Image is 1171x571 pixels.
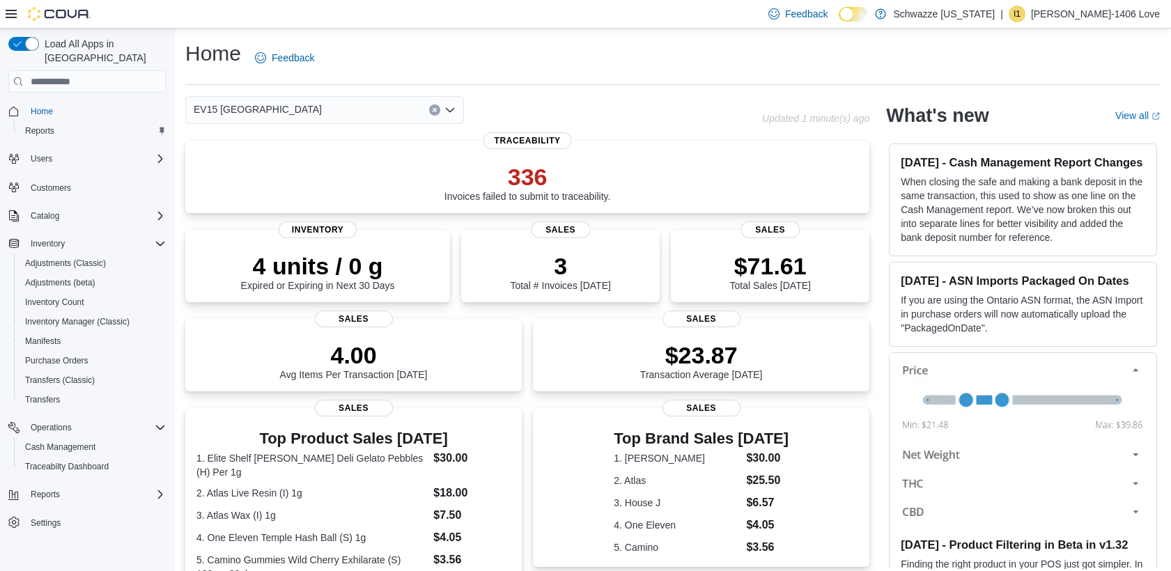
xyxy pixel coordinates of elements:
[20,123,60,139] a: Reports
[1000,6,1003,22] p: |
[886,104,988,127] h2: What's new
[241,252,395,291] div: Expired or Expiring in Next 30 Days
[279,221,357,238] span: Inventory
[746,450,789,467] dd: $30.00
[25,394,60,405] span: Transfers
[14,292,171,312] button: Inventory Count
[14,437,171,457] button: Cash Management
[614,430,789,447] h3: Top Brand Sales [DATE]
[196,451,428,479] dt: 1. Elite Shelf [PERSON_NAME] Deli Gelato Pebbles (H) Per 1g
[20,313,166,330] span: Inventory Manager (Classic)
[14,273,171,292] button: Adjustments (beta)
[20,439,101,455] a: Cash Management
[20,294,90,311] a: Inventory Count
[25,336,61,347] span: Manifests
[746,472,789,489] dd: $25.50
[20,333,166,350] span: Manifests
[20,313,135,330] a: Inventory Manager (Classic)
[3,101,171,121] button: Home
[510,252,610,280] p: 3
[8,95,166,569] nav: Complex example
[25,441,95,453] span: Cash Management
[272,51,314,65] span: Feedback
[662,400,740,416] span: Sales
[20,458,166,475] span: Traceabilty Dashboard
[31,153,52,164] span: Users
[25,297,84,308] span: Inventory Count
[839,7,868,22] input: Dark Mode
[20,458,114,475] a: Traceabilty Dashboard
[196,430,511,447] h3: Top Product Sales [DATE]
[25,419,77,436] button: Operations
[433,529,511,546] dd: $4.05
[531,221,591,238] span: Sales
[196,531,428,545] dt: 4. One Eleven Temple Hash Ball (S) 1g
[762,113,869,124] p: Updated 1 minute(s) ago
[746,494,789,511] dd: $6.57
[429,104,440,116] button: Clear input
[31,210,59,221] span: Catalog
[25,178,166,196] span: Customers
[28,7,91,21] img: Cova
[194,101,322,118] span: EV15 [GEOGRAPHIC_DATA]
[14,121,171,141] button: Reports
[39,37,166,65] span: Load All Apps in [GEOGRAPHIC_DATA]
[3,418,171,437] button: Operations
[25,419,166,436] span: Operations
[3,149,171,169] button: Users
[20,274,101,291] a: Adjustments (beta)
[746,539,789,556] dd: $3.56
[3,206,171,226] button: Catalog
[14,351,171,370] button: Purchase Orders
[31,182,71,194] span: Customers
[444,163,611,191] p: 336
[14,253,171,273] button: Adjustments (Classic)
[901,293,1145,335] p: If you are using the Ontario ASN format, the ASN Import in purchase orders will now automatically...
[20,274,166,291] span: Adjustments (beta)
[25,180,77,196] a: Customers
[20,333,66,350] a: Manifests
[25,375,95,386] span: Transfers (Classic)
[3,177,171,197] button: Customers
[740,221,800,238] span: Sales
[20,391,166,408] span: Transfers
[785,7,828,21] span: Feedback
[3,234,171,253] button: Inventory
[25,355,88,366] span: Purchase Orders
[3,485,171,504] button: Reports
[31,489,60,500] span: Reports
[640,341,763,369] p: $23.87
[25,235,70,252] button: Inventory
[729,252,810,291] div: Total Sales [DATE]
[20,294,166,311] span: Inventory Count
[14,312,171,331] button: Inventory Manager (Classic)
[901,155,1145,169] h3: [DATE] - Cash Management Report Changes
[901,538,1145,552] h3: [DATE] - Product Filtering in Beta in v1.32
[14,331,171,351] button: Manifests
[31,422,72,433] span: Operations
[185,40,241,68] h1: Home
[901,274,1145,288] h3: [DATE] - ASN Imports Packaged On Dates
[31,517,61,529] span: Settings
[25,258,106,269] span: Adjustments (Classic)
[249,44,320,72] a: Feedback
[14,457,171,476] button: Traceabilty Dashboard
[25,125,54,136] span: Reports
[25,208,65,224] button: Catalog
[20,352,94,369] a: Purchase Orders
[25,515,66,531] a: Settings
[280,341,428,369] p: 4.00
[433,485,511,501] dd: $18.00
[25,150,166,167] span: Users
[893,6,995,22] p: Schwazze [US_STATE]
[614,451,740,465] dt: 1. [PERSON_NAME]
[25,208,166,224] span: Catalog
[433,552,511,568] dd: $3.56
[20,372,100,389] a: Transfers (Classic)
[614,518,740,532] dt: 4. One Eleven
[746,517,789,533] dd: $4.05
[433,450,511,467] dd: $30.00
[25,316,130,327] span: Inventory Manager (Classic)
[729,252,810,280] p: $71.61
[1031,6,1160,22] p: [PERSON_NAME]-1406 Love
